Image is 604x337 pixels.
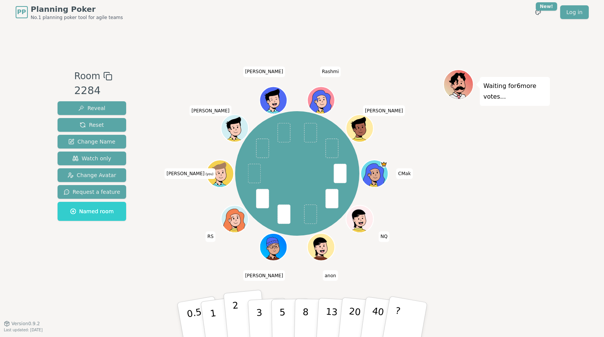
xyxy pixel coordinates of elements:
span: Click to change your name [205,231,215,242]
button: Reveal [58,101,127,115]
span: Planning Poker [31,4,123,14]
span: Last updated: [DATE] [4,328,43,332]
span: Click to change your name [363,105,405,116]
a: Log in [560,5,588,19]
button: Watch only [58,152,127,165]
p: Waiting for 6 more votes... [484,81,546,102]
span: CMak is the host [380,161,387,168]
span: Reset [80,121,104,129]
span: Click to change your name [396,168,413,179]
button: Request a feature [58,185,127,199]
button: Reset [58,118,127,132]
span: (you) [205,172,214,176]
span: PP [17,8,26,17]
a: PPPlanning PokerNo.1 planning poker tool for agile teams [16,4,123,21]
button: Change Name [58,135,127,149]
span: Click to change your name [189,105,231,116]
span: Click to change your name [165,168,215,179]
div: New! [536,2,558,11]
button: Change Avatar [58,168,127,182]
span: Click to change your name [323,270,338,281]
button: New! [531,5,545,19]
span: Click to change your name [243,270,285,281]
span: Change Avatar [67,171,116,179]
span: Click to change your name [378,231,389,242]
span: Reveal [78,104,105,112]
button: Version0.9.2 [4,321,40,327]
span: Version 0.9.2 [11,321,40,327]
span: Change Name [68,138,115,145]
span: Room [74,69,100,83]
span: Click to change your name [320,66,341,77]
div: 2284 [74,83,112,99]
span: Click to change your name [243,66,285,77]
button: Named room [58,202,127,221]
button: Click to change your avatar [207,161,233,187]
span: Named room [70,208,114,215]
span: Watch only [72,155,111,162]
span: No.1 planning poker tool for agile teams [31,14,123,21]
span: Request a feature [64,188,120,196]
